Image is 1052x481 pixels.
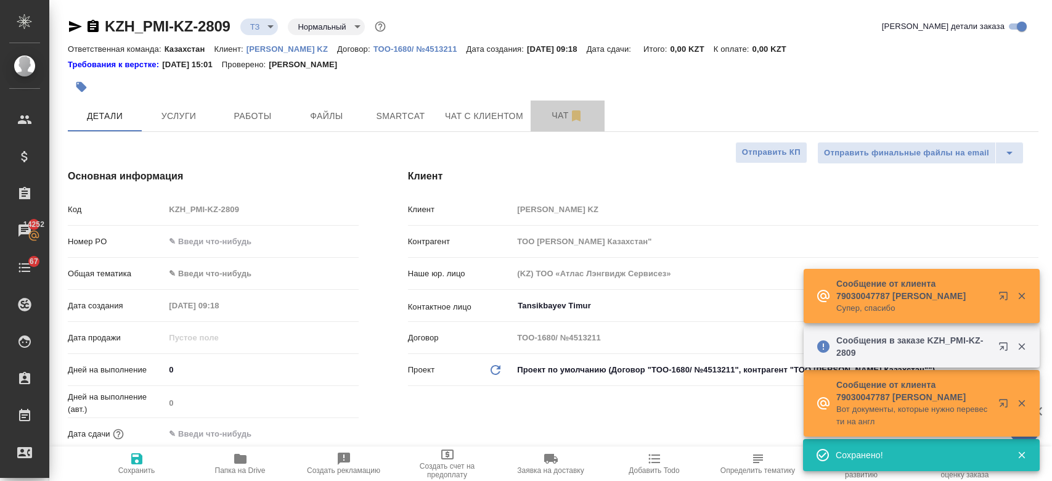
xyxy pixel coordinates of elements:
p: К оплате: [714,44,752,54]
p: Ответственная команда: [68,44,165,54]
span: [PERSON_NAME] детали заказа [882,20,1005,33]
button: Закрыть [1009,290,1034,302]
p: Дней на выполнение (авт.) [68,391,165,416]
button: Скопировать ссылку для ЯМессенджера [68,19,83,34]
input: ✎ Введи что-нибудь [165,361,358,379]
button: Закрыть [1009,450,1034,461]
input: Пустое поле [165,200,358,218]
div: ТЗ [240,18,279,35]
input: Пустое поле [513,329,1038,347]
button: Закрыть [1009,398,1034,409]
p: Клиент: [214,44,246,54]
input: Пустое поле [165,394,358,412]
button: Нормальный [294,22,349,32]
div: ТЗ [288,18,364,35]
p: Общая тематика [68,268,165,280]
p: Проверено: [222,59,269,71]
p: Дней на выполнение [68,364,165,376]
a: 14252 [3,215,46,246]
p: Супер, спасибо [836,302,990,314]
p: Дата продажи [68,332,165,344]
span: 14252 [16,218,52,231]
span: Работы [223,109,282,124]
span: 67 [22,255,46,268]
p: Сообщение от клиента 79030047787 [PERSON_NAME] [836,379,990,403]
input: Пустое поле [513,200,1038,218]
button: Создать счет на предоплату [396,446,499,481]
button: Открыть в новой вкладке [991,391,1021,421]
span: Файлы [297,109,356,124]
div: ✎ Введи что-нибудь [169,268,343,280]
p: 0,00 KZT [752,44,796,54]
input: Пустое поле [513,232,1038,250]
span: Сохранить [118,466,155,475]
p: Клиент [408,203,513,216]
button: Определить тематику [706,446,810,481]
div: Сохранено! [836,449,998,461]
button: Добавить Todo [603,446,706,481]
span: Услуги [149,109,208,124]
span: Отправить КП [742,146,801,160]
p: Проект [408,364,435,376]
p: Договор: [337,44,373,54]
span: Создать рекламацию [307,466,380,475]
button: Доп статусы указывают на важность/срочность заказа [372,18,388,35]
p: Номер PO [68,236,165,248]
span: Чат [538,108,597,123]
h4: Клиент [408,169,1038,184]
input: Пустое поле [513,265,1038,282]
input: ✎ Введи что-нибудь [165,232,358,250]
p: Договор [408,332,513,344]
p: [PERSON_NAME] KZ [247,44,337,54]
p: Код [68,203,165,216]
button: Отправить КП [735,142,807,163]
p: Вот документы, которые нужно перевести на англ [836,403,990,428]
input: Пустое поле [165,297,272,314]
p: Наше юр. лицо [408,268,513,280]
p: [DATE] 15:01 [162,59,222,71]
button: Закрыть [1009,341,1034,352]
p: Сообщения в заказе KZH_PMI-KZ-2809 [836,334,990,359]
button: Скопировать ссылку [86,19,100,34]
div: Нажми, чтобы открыть папку с инструкцией [68,59,162,71]
span: Заявка на доставку [517,466,584,475]
p: Дата создания [68,300,165,312]
span: Чат с клиентом [445,109,523,124]
p: Дата сдачи: [587,44,634,54]
button: Открыть в новой вкладке [991,334,1021,364]
p: Дата сдачи [68,428,110,440]
span: Отправить финальные файлы на email [824,146,989,160]
input: Пустое поле [165,329,272,347]
p: [DATE] 09:18 [527,44,587,54]
span: Добавить Todo [629,466,679,475]
p: Казахстан [165,44,214,54]
button: Открыть в новой вкладке [991,284,1021,313]
button: Создать рекламацию [292,446,396,481]
button: Заявка на доставку [499,446,603,481]
a: 67 [3,252,46,283]
p: Контрагент [408,236,513,248]
button: Сохранить [85,446,189,481]
a: KZH_PMI-KZ-2809 [105,18,230,35]
div: split button [817,142,1024,164]
span: Папка на Drive [215,466,266,475]
p: Сообщение от клиента 79030047787 [PERSON_NAME] [836,277,990,302]
h4: Основная информация [68,169,359,184]
a: [PERSON_NAME] KZ [247,43,337,54]
button: Добавить тэг [68,73,95,101]
p: Контактное лицо [408,301,513,313]
div: ✎ Введи что-нибудь [165,263,358,284]
a: ТОО-1680/ №4513211 [373,43,467,54]
p: ТОО-1680/ №4513211 [373,44,467,54]
span: Smartcat [371,109,430,124]
p: Дата создания: [467,44,527,54]
input: ✎ Введи что-нибудь [165,425,272,443]
p: Итого: [643,44,670,54]
button: Отправить финальные файлы на email [817,142,996,164]
svg: Отписаться [569,109,584,123]
button: Папка на Drive [189,446,292,481]
span: Определить тематику [720,466,795,475]
button: Если добавить услуги и заполнить их объемом, то дата рассчитается автоматически [110,426,126,442]
p: 0,00 KZT [670,44,713,54]
span: Детали [75,109,134,124]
